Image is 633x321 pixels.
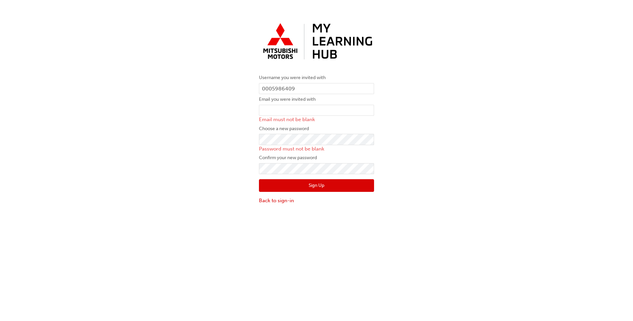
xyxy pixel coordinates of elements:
input: Username [259,83,374,94]
p: Password must not be blank [259,145,374,153]
label: Choose a new password [259,125,374,133]
a: Back to sign-in [259,197,374,205]
label: Confirm your new password [259,154,374,162]
label: Email you were invited with [259,95,374,103]
p: Email must not be blank [259,116,374,123]
img: mmal [259,20,374,64]
button: Sign Up [259,179,374,192]
label: Username you were invited with [259,74,374,82]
